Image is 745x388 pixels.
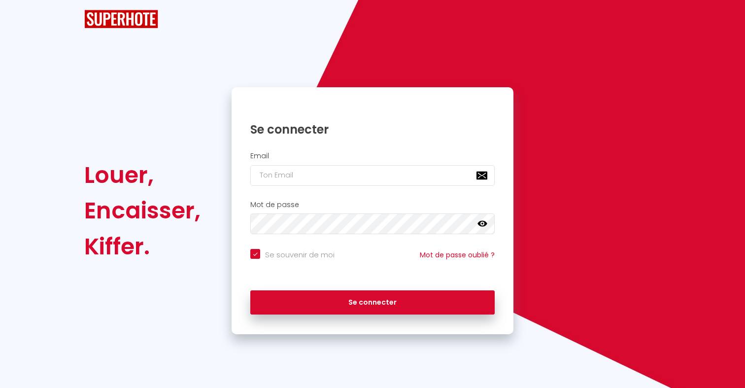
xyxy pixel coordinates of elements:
div: Kiffer. [84,229,201,264]
h2: Mot de passe [250,201,495,209]
img: SuperHote logo [84,10,158,28]
button: Se connecter [250,290,495,315]
div: Encaisser, [84,193,201,228]
input: Ton Email [250,165,495,186]
h1: Se connecter [250,122,495,137]
a: Mot de passe oublié ? [420,250,495,260]
h2: Email [250,152,495,160]
div: Louer, [84,157,201,193]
